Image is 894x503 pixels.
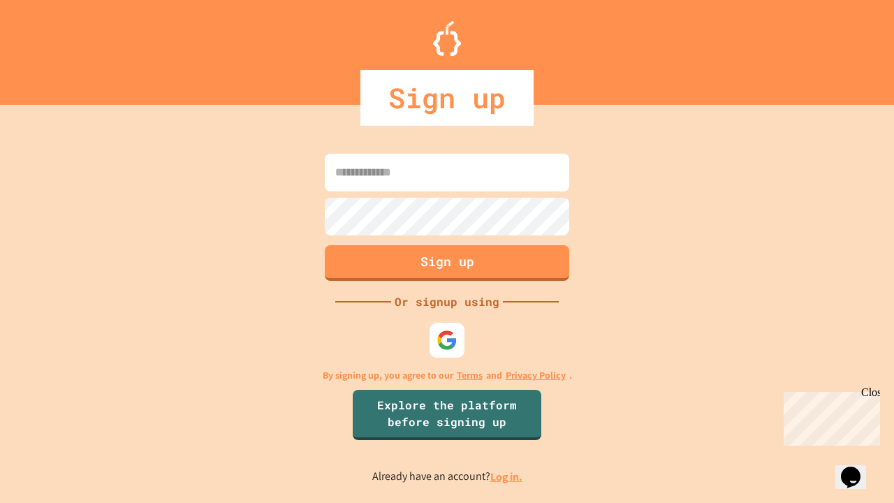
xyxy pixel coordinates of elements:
[391,293,503,310] div: Or signup using
[490,469,522,484] a: Log in.
[835,447,880,489] iframe: chat widget
[433,21,461,56] img: Logo.svg
[506,368,566,383] a: Privacy Policy
[323,368,572,383] p: By signing up, you agree to our and .
[6,6,96,89] div: Chat with us now!Close
[778,386,880,446] iframe: chat widget
[325,245,569,281] button: Sign up
[353,390,541,440] a: Explore the platform before signing up
[437,330,457,351] img: google-icon.svg
[360,70,534,126] div: Sign up
[457,368,483,383] a: Terms
[372,468,522,486] p: Already have an account?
